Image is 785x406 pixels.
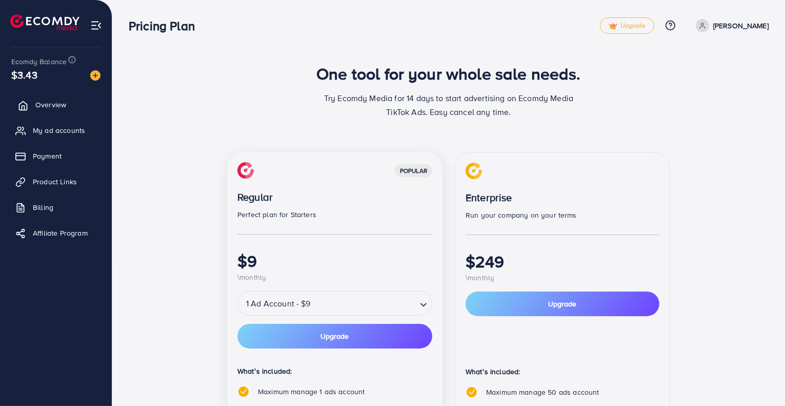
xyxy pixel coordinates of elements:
[466,252,659,271] h1: $249
[486,387,599,397] span: Maximum manage 50 ads account
[258,386,365,397] span: Maximum manage 1 ads account
[466,365,659,378] p: What’s included:
[35,100,66,110] span: Overview
[90,70,100,81] img: image
[237,272,266,282] span: \monthly
[90,20,102,31] img: menu
[244,294,313,313] span: 1 Ad Account - $9
[33,125,85,136] span: My ad accounts
[395,164,432,177] div: popular
[466,163,482,179] img: img
[129,18,203,33] h3: Pricing Plan
[237,191,432,203] p: Regular
[11,67,37,82] span: $3.43
[11,56,67,67] span: Ecomdy Balance
[33,228,88,238] span: Affiliate Program
[237,251,432,270] h1: $9
[33,151,62,161] span: Payment
[466,209,659,221] p: Run your company on your terms
[8,223,104,243] a: Affiliate Program
[600,17,654,34] a: tickUpgrade
[8,171,104,192] a: Product Links
[316,64,581,83] h1: One tool for your whole sale needs.
[237,291,432,316] div: Search for option
[8,120,104,141] a: My ad accounts
[466,273,494,283] span: \monthly
[8,197,104,218] a: Billing
[237,385,250,398] img: tick
[33,177,77,187] span: Product Links
[237,365,432,377] p: What’s included:
[466,292,659,316] button: Upgrade
[466,191,659,204] p: Enterprise
[321,333,349,340] span: Upgrade
[713,20,769,32] p: [PERSON_NAME]
[609,23,617,30] img: tick
[33,202,53,212] span: Billing
[741,360,777,398] iframe: Chat
[549,299,577,309] span: Upgrade
[320,91,577,119] p: Try Ecomdy Media for 14 days to start advertising on Ecomdy Media TikTok Ads. Easy cancel any time.
[314,295,416,313] input: Search for option
[10,14,79,30] img: logo
[237,324,432,349] button: Upgrade
[237,208,432,221] p: Perfect plan for Starters
[692,19,769,32] a: [PERSON_NAME]
[609,22,646,30] span: Upgrade
[466,386,478,398] img: tick
[8,146,104,166] a: Payment
[237,162,254,179] img: img
[8,94,104,115] a: Overview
